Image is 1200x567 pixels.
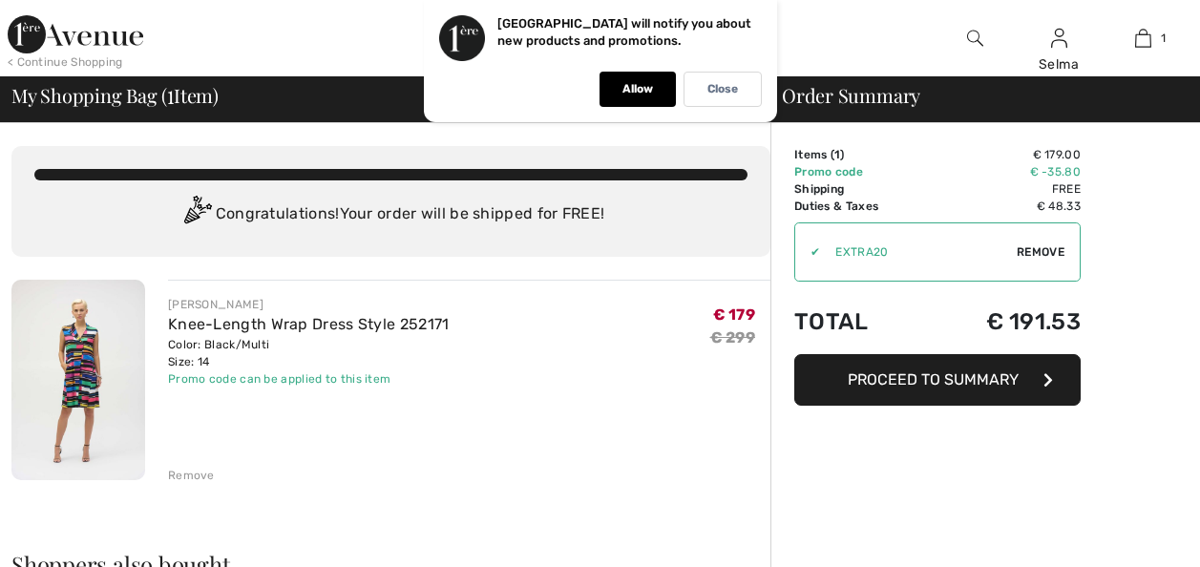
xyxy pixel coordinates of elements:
[794,146,929,163] td: Items ( )
[967,27,983,50] img: search the website
[794,180,929,198] td: Shipping
[794,198,929,215] td: Duties & Taxes
[1161,30,1166,47] span: 1
[168,467,215,484] div: Remove
[820,223,1017,281] input: Promo code
[167,81,174,106] span: 1
[168,296,450,313] div: [PERSON_NAME]
[795,243,820,261] div: ✔
[794,163,929,180] td: Promo code
[794,289,929,354] td: Total
[713,305,756,324] span: € 179
[1135,27,1151,50] img: My Bag
[1102,27,1184,50] a: 1
[834,148,840,161] span: 1
[1051,27,1067,50] img: My Info
[1051,29,1067,47] a: Sign In
[11,280,145,480] img: Knee-Length Wrap Dress Style 252171
[622,82,653,96] p: Allow
[168,315,450,333] a: Knee-Length Wrap Dress Style 252171
[178,196,216,234] img: Congratulation2.svg
[8,53,123,71] div: < Continue Shopping
[8,15,143,53] img: 1ère Avenue
[707,82,738,96] p: Close
[168,370,450,388] div: Promo code can be applied to this item
[794,354,1081,406] button: Proceed to Summary
[34,196,747,234] div: Congratulations! Your order will be shipped for FREE!
[843,31,1200,567] iframe: Find more information here
[497,16,751,48] p: [GEOGRAPHIC_DATA] will notify you about new products and promotions.
[11,86,219,105] span: My Shopping Bag ( Item)
[168,336,450,370] div: Color: Black/Multi Size: 14
[710,328,756,346] s: € 299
